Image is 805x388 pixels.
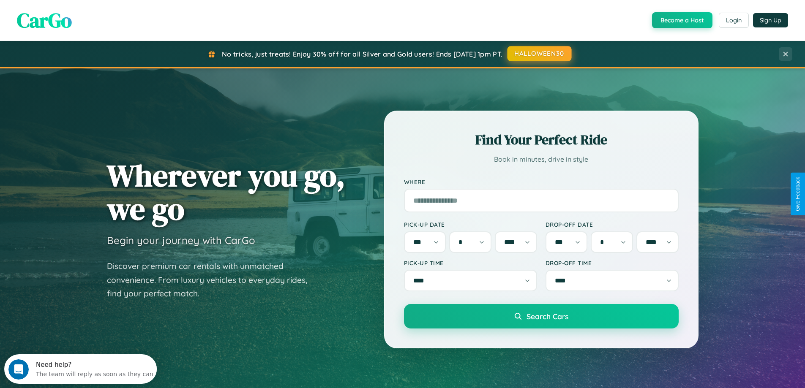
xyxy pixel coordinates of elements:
[107,259,318,301] p: Discover premium car rentals with unmatched convenience. From luxury vehicles to everyday rides, ...
[404,130,679,149] h2: Find Your Perfect Ride
[404,259,537,266] label: Pick-up Time
[32,7,149,14] div: Need help?
[8,359,29,380] iframe: Intercom live chat
[753,13,788,27] button: Sign Up
[107,234,255,247] h3: Begin your journey with CarGo
[546,259,679,266] label: Drop-off Time
[107,159,345,225] h1: Wherever you go, we go
[527,312,568,321] span: Search Cars
[404,153,679,166] p: Book in minutes, drive in style
[4,354,157,384] iframe: Intercom live chat discovery launcher
[222,50,502,58] span: No tricks, just treats! Enjoy 30% off for all Silver and Gold users! Ends [DATE] 1pm PT.
[17,6,72,34] span: CarGo
[32,14,149,23] div: The team will reply as soon as they can
[3,3,157,27] div: Open Intercom Messenger
[546,221,679,228] label: Drop-off Date
[652,12,712,28] button: Become a Host
[404,221,537,228] label: Pick-up Date
[719,13,749,28] button: Login
[404,178,679,185] label: Where
[404,304,679,328] button: Search Cars
[795,177,801,211] div: Give Feedback
[508,46,572,61] button: HALLOWEEN30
